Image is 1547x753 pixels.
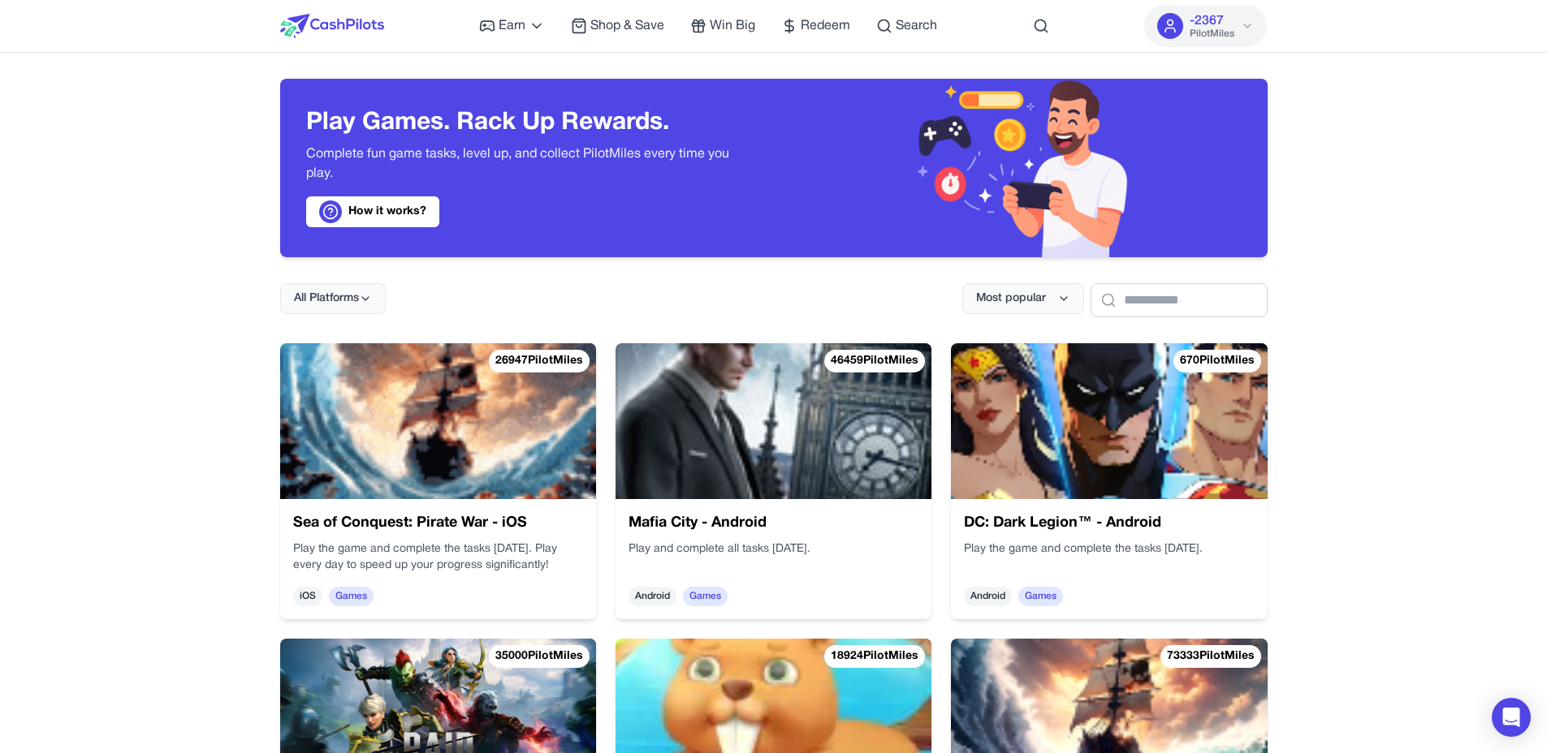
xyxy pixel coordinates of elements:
[293,512,583,535] h3: Sea of Conquest: Pirate War - iOS
[964,587,1012,606] span: Android
[710,16,755,36] span: Win Big
[616,343,931,499] img: Mafia City - Android
[1173,350,1261,372] div: 670 PilotMiles
[590,16,664,36] span: Shop & Save
[489,350,590,372] div: 26947 PilotMiles
[306,196,439,227] a: How it works?
[571,16,664,36] a: Shop & Save
[1492,698,1531,737] div: Open Intercom Messenger
[293,541,583,574] div: Play the game and complete the tasks [DATE]. Play every day to speed up your progress significantly!
[294,290,359,307] span: All Platforms
[1190,11,1224,31] span: -2367
[683,587,728,606] span: Games
[962,283,1084,314] button: Most popular
[896,16,937,36] span: Search
[629,587,676,606] span: Android
[896,79,1146,257] img: Header decoration
[306,109,748,138] h3: Play Games. Rack Up Rewards.
[329,587,374,606] span: Games
[964,512,1254,535] h3: DC: Dark Legion™ - Android
[293,587,322,606] span: iOS
[280,343,596,499] img: Sea of Conquest: Pirate War - iOS
[1144,5,1267,47] button: -2367PilotMiles
[964,541,1254,574] div: Play the game and complete the tasks [DATE].
[479,16,545,36] a: Earn
[824,350,925,372] div: 46459 PilotMiles
[690,16,755,36] a: Win Big
[629,512,918,535] h3: Mafia City - Android
[1018,587,1063,606] span: Games
[280,14,384,38] img: CashPilots Logo
[801,16,850,36] span: Redeem
[1190,28,1234,41] span: PilotMiles
[951,343,1267,499] img: DC: Dark Legion™ - Android
[781,16,850,36] a: Redeem
[824,645,925,668] div: 18924 PilotMiles
[976,290,1046,307] span: Most popular
[499,16,525,36] span: Earn
[876,16,937,36] a: Search
[629,541,918,574] div: Play and complete all tasks [DATE].
[489,645,590,668] div: 35000 PilotMiles
[280,283,386,314] button: All Platforms
[306,144,748,183] p: Complete fun game tasks, level up, and collect PilotMiles every time you play.
[1160,645,1261,668] div: 73333 PilotMiles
